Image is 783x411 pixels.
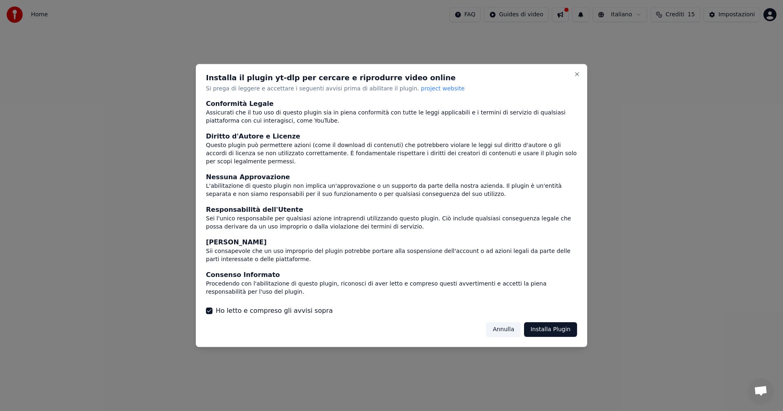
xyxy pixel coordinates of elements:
[206,109,577,125] div: Assicurati che il tuo uso di questo plugin sia in piena conformità con tutte le leggi applicabili...
[206,74,577,81] h2: Installa il plugin yt-dlp per cercare e riprodurre video online
[206,132,577,142] div: Diritto d'Autore e Licenze
[206,182,577,199] div: L'abilitazione di questo plugin non implica un'approvazione o un supporto da parte della nostra a...
[524,322,577,337] button: Installa Plugin
[216,306,333,316] label: Ho letto e compreso gli avvisi sopra
[206,270,577,280] div: Consenso Informato
[206,142,577,166] div: Questo plugin può permettere azioni (come il download di contenuti) che potrebbero violare le leg...
[206,205,577,215] div: Responsabilità dell'Utente
[206,173,577,182] div: Nessuna Approvazione
[486,322,521,337] button: Annulla
[421,85,464,92] span: project website
[206,85,577,93] p: Si prega di leggere e accettare i seguenti avvisi prima di abilitare il plugin.
[206,280,577,296] div: Procedendo con l'abilitazione di questo plugin, riconosci di aver letto e compreso questi avverti...
[206,247,577,264] div: Sii consapevole che un uso improprio del plugin potrebbe portare alla sospensione dell'account o ...
[206,99,577,109] div: Conformità Legale
[206,215,577,231] div: Sei l'unico responsabile per qualsiasi azione intraprendi utilizzando questo plugin. Ciò include ...
[206,237,577,247] div: [PERSON_NAME]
